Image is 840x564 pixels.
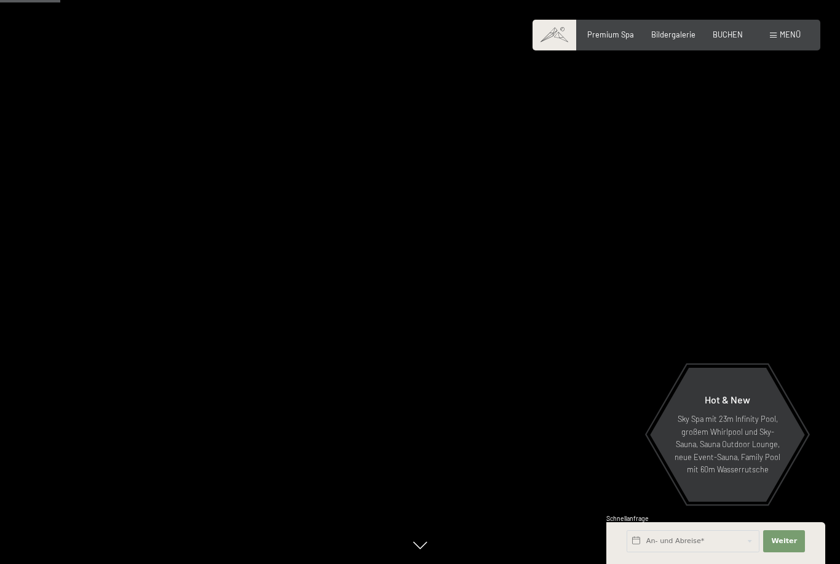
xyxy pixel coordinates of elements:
[705,394,750,405] span: Hot & New
[713,30,743,39] a: BUCHEN
[587,30,634,39] a: Premium Spa
[606,515,649,522] span: Schnellanfrage
[651,30,695,39] a: Bildergalerie
[674,413,781,475] p: Sky Spa mit 23m Infinity Pool, großem Whirlpool und Sky-Sauna, Sauna Outdoor Lounge, neue Event-S...
[763,530,805,552] button: Weiter
[771,536,797,546] span: Weiter
[780,30,801,39] span: Menü
[649,367,806,502] a: Hot & New Sky Spa mit 23m Infinity Pool, großem Whirlpool und Sky-Sauna, Sauna Outdoor Lounge, ne...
